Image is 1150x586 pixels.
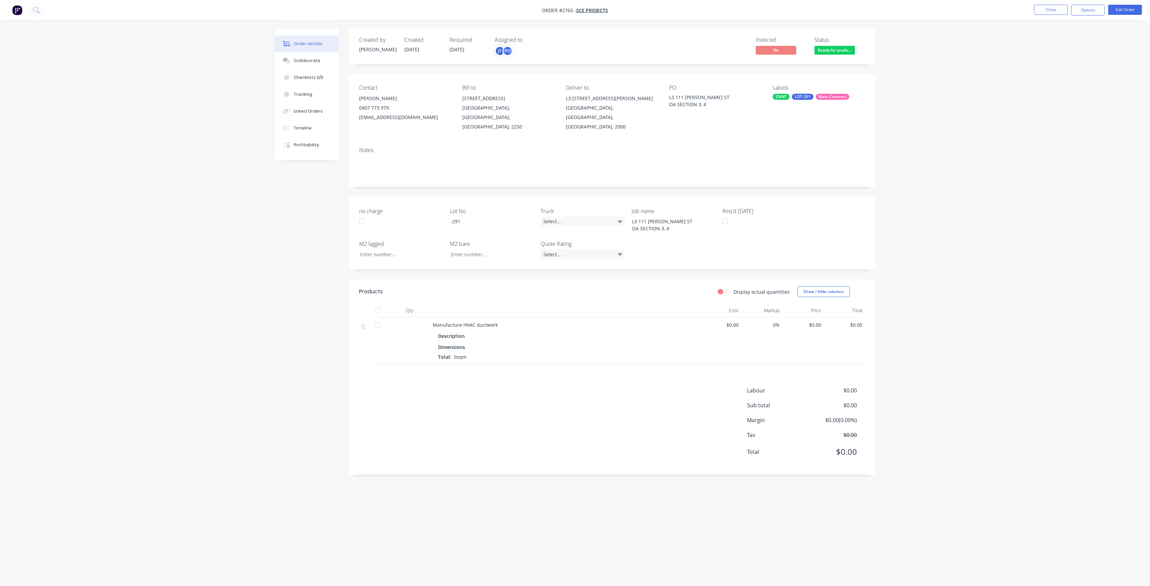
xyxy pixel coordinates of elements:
[433,322,498,328] span: Manufacture HVAC ductwork
[462,103,555,131] div: [GEOGRAPHIC_DATA], [GEOGRAPHIC_DATA], [GEOGRAPHIC_DATA], 2250
[275,86,339,103] button: Tracking
[773,94,789,100] div: 25INT
[404,46,419,53] span: [DATE]
[741,304,783,317] div: Markup
[792,94,813,100] div: LOT-291
[359,46,396,53] div: [PERSON_NAME]
[756,46,796,54] span: No
[359,113,452,122] div: [EMAIL_ADDRESS][DOMAIN_NAME]
[12,5,22,15] img: Factory
[275,120,339,137] button: Timeline
[782,304,824,317] div: Price
[541,249,625,259] div: Select...
[1071,5,1105,16] button: Options
[495,46,505,56] div: jT
[438,331,467,341] div: Description
[495,37,562,43] div: Assigned to
[798,286,850,297] button: Show / Hide columns
[541,216,625,227] div: Select...
[756,37,806,43] div: Invoiced
[785,321,821,328] span: $0.00
[773,85,865,91] div: Labels
[275,137,339,153] button: Profitability
[495,46,513,56] button: jTPO
[359,240,443,248] label: M2 lagged
[438,354,451,360] span: Total:
[450,207,534,215] label: Lot No
[438,344,465,351] span: Dimensions
[747,431,807,439] span: Tax
[566,103,658,131] div: [GEOGRAPHIC_DATA], [GEOGRAPHIC_DATA], [GEOGRAPHIC_DATA], 2000
[747,401,807,409] span: Sub total
[807,416,857,424] span: $0.00 ( 0.00 %)
[702,321,739,328] span: $0.00
[294,41,322,47] div: Order details
[359,288,383,296] div: Products
[445,216,529,226] div: -291
[275,103,339,120] button: Linked Orders
[294,91,312,97] div: Tracking
[669,94,753,108] div: L3 111 [PERSON_NAME] ST OA SECTION 3, 4
[807,431,857,439] span: $0.00
[541,240,625,248] label: Quote Rating
[359,103,452,113] div: 0407 773 979
[807,446,857,458] span: $0.00
[824,304,865,317] div: Total
[294,108,323,114] div: Linked Orders
[275,35,339,52] button: Order details
[1108,5,1142,15] button: Edit Order
[747,386,807,394] span: Labour
[827,321,863,328] span: $0.00
[566,94,658,131] div: L3 [STREET_ADDRESS][PERSON_NAME][GEOGRAPHIC_DATA], [GEOGRAPHIC_DATA], [GEOGRAPHIC_DATA], 2000
[722,207,807,215] label: Req'd [DATE]
[294,142,319,148] div: Profitability
[627,216,711,233] div: L3 111 [PERSON_NAME] ST OA SECTION 3, 4
[807,401,857,409] span: $0.00
[359,94,452,103] div: [PERSON_NAME]
[462,85,555,91] div: Bill to
[359,37,396,43] div: Created by
[542,7,576,13] span: Order #2765 -
[632,207,716,215] label: Job name
[566,85,658,91] div: Deliver to
[576,7,608,13] a: SCE Projects
[1034,5,1068,15] button: Close
[404,37,441,43] div: Created
[275,52,339,69] button: Collaborate
[462,94,555,103] div: [STREET_ADDRESS]
[744,321,780,328] span: 0%
[354,249,443,259] input: Enter number...
[747,416,807,424] span: Margin
[359,94,452,122] div: [PERSON_NAME]0407 773 979[EMAIL_ADDRESS][DOMAIN_NAME]
[294,125,312,131] div: Timeline
[814,46,855,54] span: Ready for produ...
[450,46,464,53] span: [DATE]
[390,304,430,317] div: Qty
[451,354,469,360] span: 0sqm
[669,85,761,91] div: PO
[294,75,323,81] div: Checklists 0/0
[294,58,320,64] div: Collaborate
[275,69,339,86] button: Checklists 0/0
[566,94,658,103] div: L3 [STREET_ADDRESS][PERSON_NAME]
[359,85,452,91] div: Contact
[734,288,789,295] label: Display actual quantities
[541,207,625,215] label: Truck
[814,46,855,56] button: Ready for produ...
[450,37,487,43] div: Required
[359,147,865,153] div: Notes
[814,37,865,43] div: Status
[450,240,534,248] label: M2 bare
[816,94,849,100] div: Main Contract
[747,448,807,456] span: Total
[359,207,443,215] label: no charge
[462,94,555,131] div: [STREET_ADDRESS][GEOGRAPHIC_DATA], [GEOGRAPHIC_DATA], [GEOGRAPHIC_DATA], 2250
[502,46,513,56] div: PO
[445,249,534,259] input: Enter number...
[700,304,741,317] div: Cost
[807,386,857,394] span: $0.00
